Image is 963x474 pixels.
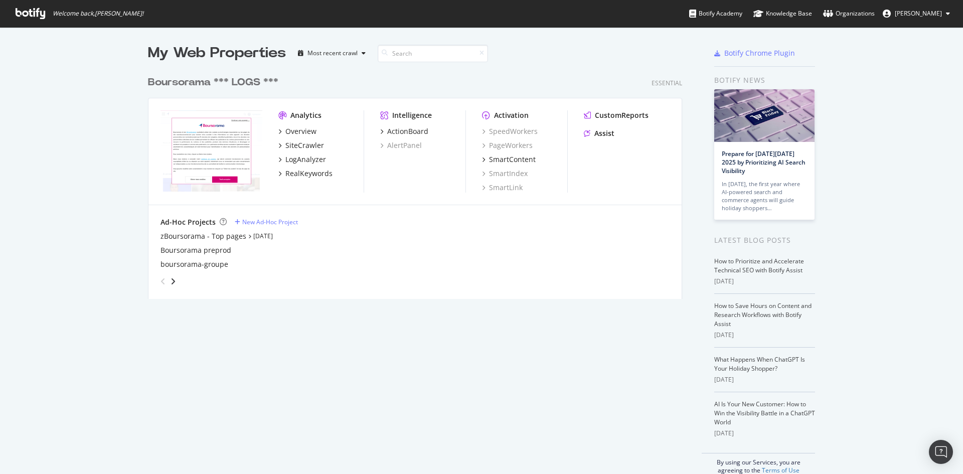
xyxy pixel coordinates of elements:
a: How to Prioritize and Accelerate Technical SEO with Botify Assist [714,257,804,274]
a: AI Is Your New Customer: How to Win the Visibility Battle in a ChatGPT World [714,400,815,426]
div: Overview [285,126,316,136]
a: boursorama-groupe [160,259,228,269]
div: Most recent crawl [307,50,358,56]
div: In [DATE], the first year where AI-powered search and commerce agents will guide holiday shoppers… [722,180,807,212]
div: My Web Properties [148,43,286,63]
span: Giraud Romain [895,9,942,18]
div: [DATE] [714,277,815,286]
a: Boursorama preprod [160,245,231,255]
span: Welcome back, [PERSON_NAME] ! [53,10,143,18]
div: Organizations [823,9,875,19]
img: boursorama.com [160,110,262,192]
a: LogAnalyzer [278,154,326,165]
a: SmartIndex [482,169,528,179]
div: Essential [652,79,682,87]
div: Open Intercom Messenger [929,440,953,464]
div: Intelligence [392,110,432,120]
div: Knowledge Base [753,9,812,19]
a: AlertPanel [380,140,422,150]
a: zBoursorama - Top pages [160,231,246,241]
a: Overview [278,126,316,136]
img: Prepare for Black Friday 2025 by Prioritizing AI Search Visibility [714,89,815,142]
div: Botify Academy [689,9,742,19]
a: Assist [584,128,614,138]
div: angle-right [170,276,177,286]
div: Botify news [714,75,815,86]
div: LogAnalyzer [285,154,326,165]
div: Ad-Hoc Projects [160,217,216,227]
button: Most recent crawl [294,45,370,61]
div: ActionBoard [387,126,428,136]
button: [PERSON_NAME] [875,6,958,22]
a: PageWorkers [482,140,533,150]
a: Botify Chrome Plugin [714,48,795,58]
div: RealKeywords [285,169,333,179]
a: New Ad-Hoc Project [235,218,298,226]
div: Activation [494,110,529,120]
div: grid [148,63,690,299]
a: SpeedWorkers [482,126,538,136]
div: SmartContent [489,154,536,165]
div: [DATE] [714,375,815,384]
div: [DATE] [714,429,815,438]
a: SmartLink [482,183,523,193]
a: How to Save Hours on Content and Research Workflows with Botify Assist [714,301,812,328]
a: RealKeywords [278,169,333,179]
div: Analytics [290,110,322,120]
div: Assist [594,128,614,138]
div: New Ad-Hoc Project [242,218,298,226]
a: ActionBoard [380,126,428,136]
div: Botify Chrome Plugin [724,48,795,58]
div: [DATE] [714,331,815,340]
a: SmartContent [482,154,536,165]
div: Latest Blog Posts [714,235,815,246]
div: SiteCrawler [285,140,324,150]
input: Search [378,45,488,62]
a: What Happens When ChatGPT Is Your Holiday Shopper? [714,355,805,373]
a: Prepare for [DATE][DATE] 2025 by Prioritizing AI Search Visibility [722,149,806,175]
a: SiteCrawler [278,140,324,150]
a: CustomReports [584,110,649,120]
div: CustomReports [595,110,649,120]
div: angle-left [156,273,170,289]
a: [DATE] [253,232,273,240]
